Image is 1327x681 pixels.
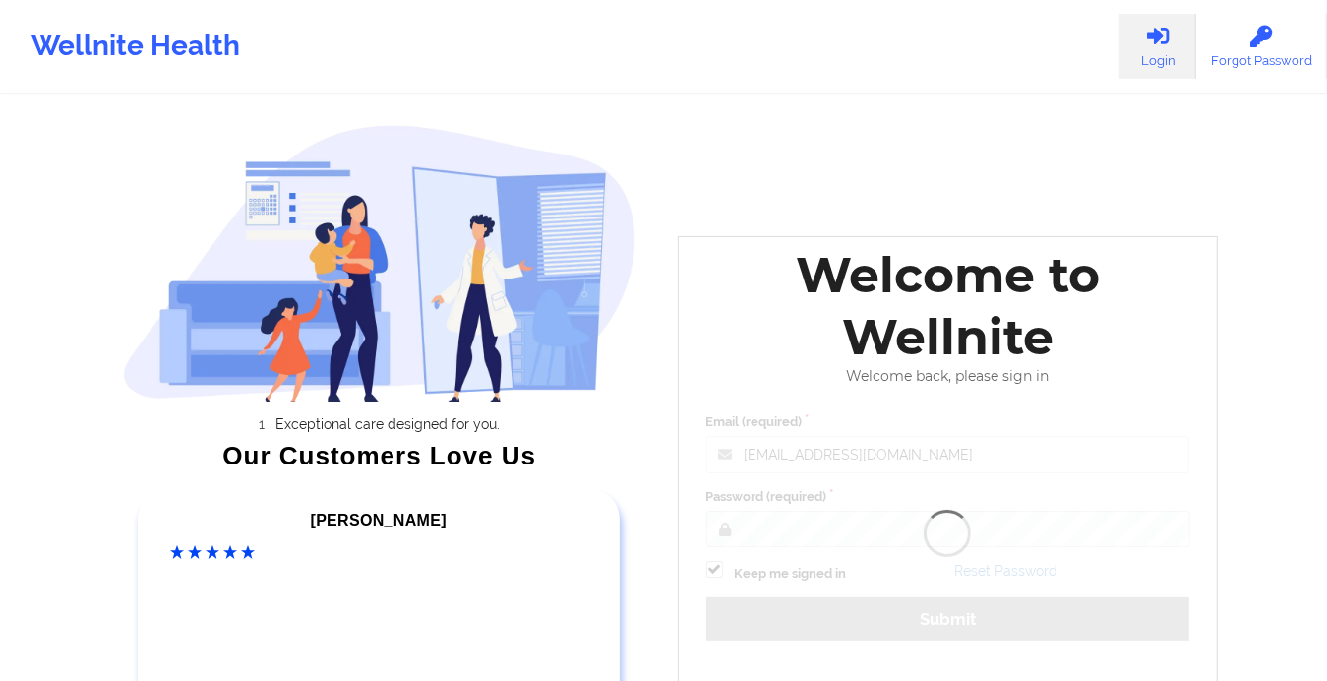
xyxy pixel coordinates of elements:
[123,124,636,402] img: wellnite-auth-hero_200.c722682e.png
[311,512,447,528] span: [PERSON_NAME]
[693,368,1204,385] div: Welcome back, please sign in
[693,244,1204,368] div: Welcome to Wellnite
[123,446,636,465] div: Our Customers Love Us
[1119,14,1196,79] a: Login
[1196,14,1327,79] a: Forgot Password
[141,416,636,432] li: Exceptional care designed for you.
